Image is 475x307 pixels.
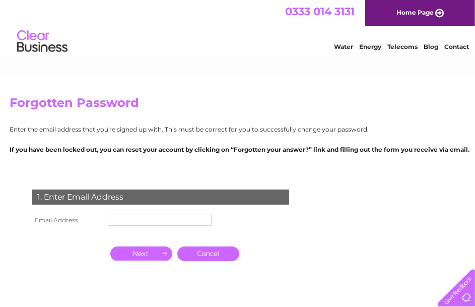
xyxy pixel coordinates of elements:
[177,247,239,261] a: Cancel
[17,26,68,57] img: logo.png
[387,43,418,50] a: Telecoms
[285,5,355,18] a: 0333 014 3131
[32,190,289,205] div: 1. Enter Email Address
[30,212,105,228] th: Email Address
[424,43,438,50] a: Blog
[359,43,381,50] a: Energy
[444,43,469,50] a: Contact
[334,43,353,50] a: Water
